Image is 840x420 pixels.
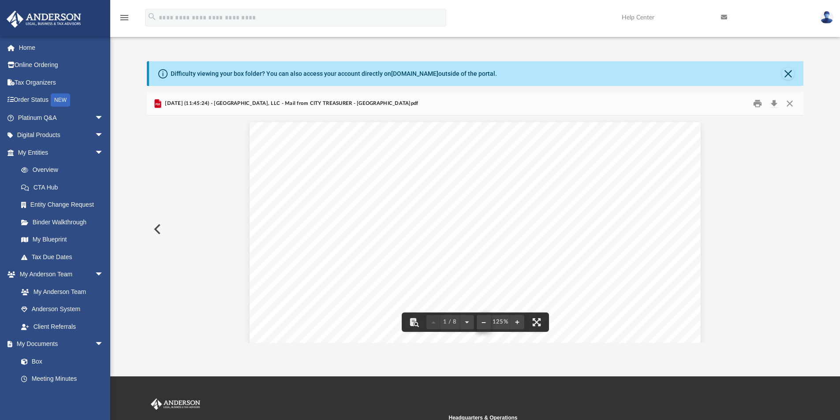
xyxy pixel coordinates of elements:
a: My Anderson Team [12,283,108,301]
div: Preview [147,92,804,343]
i: search [147,12,157,22]
button: Enter fullscreen [527,312,546,332]
span: arrow_drop_down [95,126,112,145]
button: 1 / 8 [441,312,460,332]
button: Previous File [147,217,166,242]
button: Next page [460,312,474,332]
a: Digital Productsarrow_drop_down [6,126,117,144]
span: arrow_drop_down [95,335,112,353]
button: Download [766,97,782,111]
i: menu [119,12,130,23]
button: Print [749,97,766,111]
a: Order StatusNEW [6,91,117,109]
a: Binder Walkthrough [12,213,117,231]
a: Home [6,39,117,56]
a: Tax Due Dates [12,248,117,266]
a: Overview [12,161,117,179]
div: File preview [147,115,804,343]
span: arrow_drop_down [95,109,112,127]
a: CTA Hub [12,178,117,196]
button: Zoom out [477,312,491,332]
div: NEW [51,93,70,107]
a: Forms Library [12,387,108,405]
a: My Entitiesarrow_drop_down [6,144,117,161]
img: Anderson Advisors Platinum Portal [4,11,84,28]
button: Close [782,67,794,80]
a: Meeting Minutes [12,370,112,388]
button: Toggle findbar [404,312,424,332]
a: My Anderson Teamarrow_drop_down [6,266,112,283]
div: Difficulty viewing your box folder? You can also access your account directly on outside of the p... [171,69,497,78]
a: Tax Organizers [6,74,117,91]
img: Anderson Advisors Platinum Portal [149,398,202,410]
a: Box [12,353,108,370]
a: Platinum Q&Aarrow_drop_down [6,109,117,126]
a: [DOMAIN_NAME] [391,70,438,77]
a: My Blueprint [12,231,112,249]
img: User Pic [820,11,833,24]
a: menu [119,17,130,23]
a: Online Ordering [6,56,117,74]
button: Close [782,97,798,111]
a: My Documentsarrow_drop_down [6,335,112,353]
button: Zoom in [510,312,524,332]
span: 1 / 8 [441,319,460,325]
span: arrow_drop_down [95,266,112,284]
span: [DATE] (11:45:24) - [GEOGRAPHIC_DATA], LLC - Mail from CITY TREASURER - [GEOGRAPHIC_DATA]pdf [163,100,418,108]
span: arrow_drop_down [95,144,112,162]
div: Current zoom level [491,319,510,325]
a: Anderson System [12,301,112,318]
a: Client Referrals [12,318,112,335]
div: Document Viewer [147,115,804,343]
a: Entity Change Request [12,196,117,214]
